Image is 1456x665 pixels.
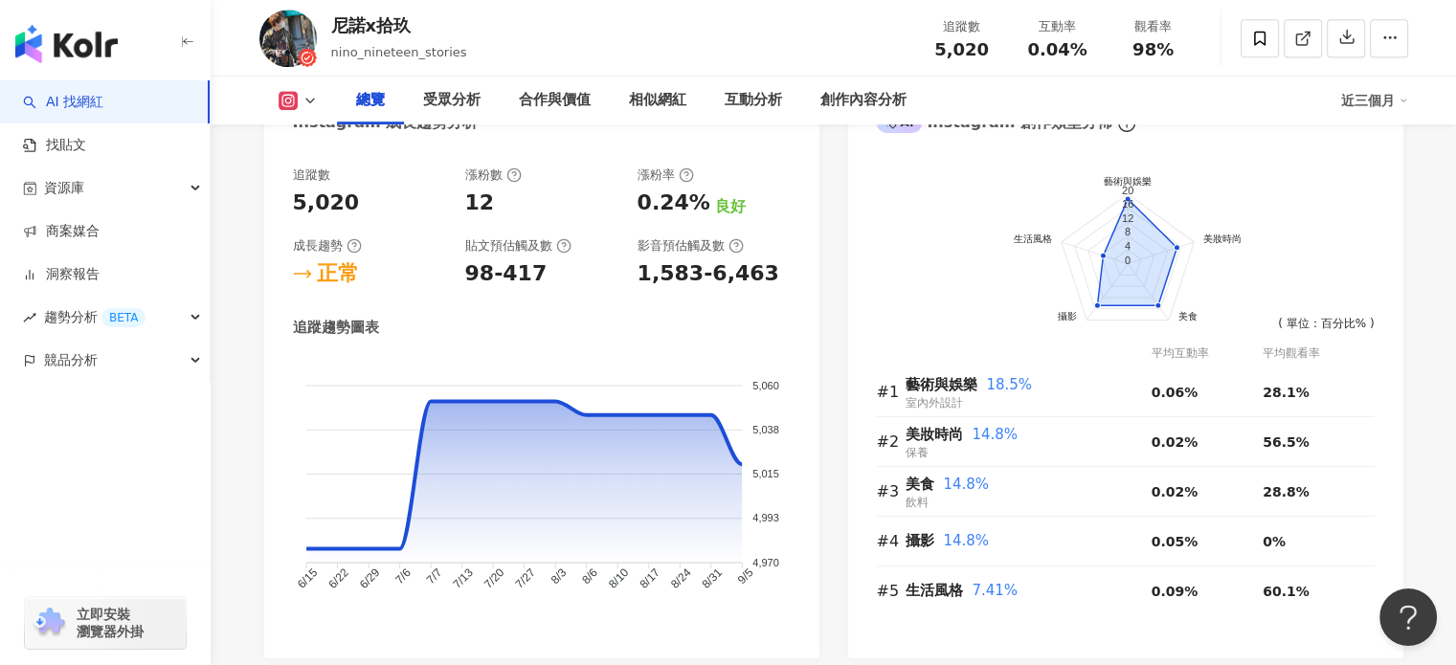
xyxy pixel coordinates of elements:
[293,318,379,338] div: 追蹤趨勢圖表
[877,479,906,503] div: #3
[734,565,755,587] tspan: 9/5
[1263,484,1310,499] span: 28.8%
[356,89,385,112] div: 總覽
[356,565,382,591] tspan: 6/29
[926,17,998,36] div: 追蹤數
[752,512,779,523] tspan: 4,993
[23,93,103,112] a: searchAI 找網紅
[1152,534,1198,549] span: 0.05%
[1152,434,1198,450] span: 0.02%
[293,237,362,255] div: 成長趨勢
[392,565,414,587] tspan: 7/6
[906,426,963,443] span: 美妝時尚
[512,565,538,591] tspan: 7/27
[752,468,779,479] tspan: 5,015
[943,532,989,549] span: 14.8%
[1263,344,1375,363] div: 平均觀看率
[906,396,963,410] span: 室內外設計
[31,608,68,638] img: chrome extension
[1124,240,1130,252] text: 4
[1104,175,1152,186] text: 藝術與娛樂
[1121,184,1132,195] text: 20
[1263,534,1286,549] span: 0%
[1341,85,1408,116] div: 近三個月
[1027,40,1086,59] span: 0.04%
[877,430,906,454] div: #2
[638,166,694,184] div: 漲粉率
[820,89,907,112] div: 創作內容分析
[25,597,186,649] a: chrome extension立即安裝 瀏覽器外掛
[972,426,1018,443] span: 14.8%
[638,188,710,218] div: 0.24%
[259,10,317,67] img: KOL Avatar
[325,565,351,591] tspan: 6/22
[638,237,744,255] div: 影音預估觸及數
[23,222,100,241] a: 商案媒合
[1379,588,1437,646] iframe: Help Scout Beacon - Open
[906,496,929,509] span: 飲料
[1152,484,1198,499] span: 0.02%
[331,13,467,37] div: 尼諾x拾玖
[77,606,144,640] span: 立即安裝 瀏覽器外掛
[293,188,360,218] div: 5,020
[465,166,522,184] div: 漲粉數
[423,89,481,112] div: 受眾分析
[906,376,977,393] span: 藝術與娛樂
[1152,584,1198,599] span: 0.09%
[1132,40,1174,59] span: 98%
[605,565,631,591] tspan: 8/10
[23,311,36,324] span: rise
[1013,233,1051,244] text: 生活風格
[752,424,779,435] tspan: 5,038
[294,565,320,591] tspan: 6/15
[877,380,906,404] div: #1
[934,39,989,59] span: 5,020
[877,529,906,553] div: #4
[1152,344,1263,363] div: 平均互動率
[1121,198,1132,210] text: 16
[1177,311,1197,321] text: 美食
[450,565,476,591] tspan: 7/13
[1263,584,1310,599] span: 60.1%
[906,532,934,549] span: 攝影
[1021,17,1094,36] div: 互動率
[629,89,686,112] div: 相似網紅
[877,579,906,603] div: #5
[1121,211,1132,223] text: 12
[1124,254,1130,265] text: 0
[715,196,746,217] div: 良好
[752,556,779,567] tspan: 4,970
[519,89,591,112] div: 合作與價值
[906,476,934,493] span: 美食
[906,582,963,599] span: 生活風格
[943,476,989,493] span: 14.8%
[1263,434,1310,450] span: 56.5%
[44,339,98,382] span: 競品分析
[101,308,146,327] div: BETA
[44,166,84,210] span: 資源庫
[1058,311,1077,321] text: 攝影
[331,45,467,59] span: nino_nineteen_stories
[699,565,725,591] tspan: 8/31
[317,259,359,289] div: 正常
[972,582,1018,599] span: 7.41%
[15,25,118,63] img: logo
[465,237,571,255] div: 貼文預估觸及數
[548,565,569,587] tspan: 8/3
[1203,233,1242,244] text: 美妝時尚
[1117,17,1190,36] div: 觀看率
[293,166,330,184] div: 追蹤數
[423,565,444,587] tspan: 7/7
[465,259,548,289] div: 98-417
[1263,385,1310,400] span: 28.1%
[986,376,1032,393] span: 18.5%
[906,446,929,459] span: 保養
[44,296,146,339] span: 趨勢分析
[23,265,100,284] a: 洞察報告
[637,565,662,591] tspan: 8/17
[725,89,782,112] div: 互動分析
[638,259,779,289] div: 1,583-6,463
[667,565,693,591] tspan: 8/24
[1152,385,1198,400] span: 0.06%
[1124,226,1130,237] text: 8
